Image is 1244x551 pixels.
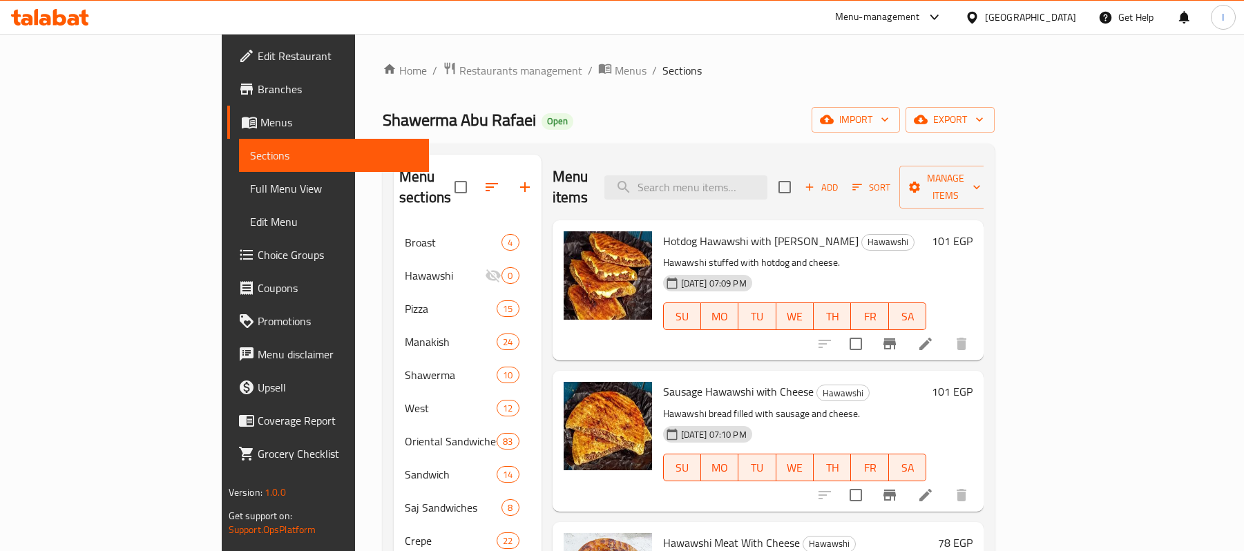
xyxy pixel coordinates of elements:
span: Select to update [841,329,870,358]
span: Grocery Checklist [258,445,419,462]
img: Hotdog Hawawshi with Cheese [564,231,652,320]
a: Promotions [227,304,430,338]
span: Oriental Sandwiches [405,433,497,449]
div: Open [542,113,573,130]
span: Coverage Report [258,412,419,429]
button: Branch-specific-item [873,478,906,512]
button: Add [799,177,843,198]
li: / [432,62,437,79]
button: Manage items [899,166,992,209]
span: Promotions [258,313,419,329]
button: TU [738,302,776,330]
span: Branches [258,81,419,97]
button: MO [701,454,738,481]
a: Menu disclaimer [227,338,430,371]
button: SA [889,454,926,481]
span: Select all sections [446,173,475,202]
div: Oriental Sandwiches83 [394,425,542,458]
span: I [1222,10,1224,25]
span: 0 [502,269,518,282]
a: Choice Groups [227,238,430,271]
div: Hawawshi [816,385,870,401]
img: Sausage Hawawshi with Cheese [564,382,652,470]
a: Edit Menu [239,205,430,238]
span: Version: [229,483,262,501]
span: Hawawshi [862,234,914,250]
li: / [652,62,657,79]
span: Full Menu View [250,180,419,197]
a: Edit Restaurant [227,39,430,72]
span: TH [819,307,845,327]
span: Select section [770,173,799,202]
span: 4 [502,236,518,249]
span: Pizza [405,300,497,317]
div: Saj Sandwiches8 [394,491,542,524]
span: Menus [260,114,419,130]
span: TU [744,307,770,327]
li: / [588,62,593,79]
button: FR [851,454,888,481]
button: import [812,107,900,133]
a: Grocery Checklist [227,437,430,470]
span: 83 [497,435,518,448]
span: WE [782,307,808,327]
span: export [917,111,984,128]
span: Sausage Hawawshi with Cheese [663,381,814,402]
span: MO [707,307,733,327]
div: [GEOGRAPHIC_DATA] [985,10,1076,25]
button: delete [945,478,978,512]
span: SU [669,307,696,327]
div: Broast4 [394,226,542,259]
a: Upsell [227,371,430,404]
button: TH [814,302,851,330]
span: FR [857,307,883,327]
a: Coverage Report [227,404,430,437]
button: FR [851,302,888,330]
span: MO [707,458,733,478]
span: WE [782,458,808,478]
a: Restaurants management [443,61,582,79]
button: WE [776,454,814,481]
span: Restaurants management [459,62,582,79]
p: Hawawshi stuffed with hotdog and cheese. [663,254,927,271]
span: 10 [497,369,518,382]
span: [DATE] 07:09 PM [676,277,752,290]
span: Broast [405,234,501,251]
a: Edit menu item [917,487,934,503]
span: Hotdog Hawawshi with [PERSON_NAME] [663,231,859,251]
h6: 101 EGP [932,231,973,251]
div: Hawawshi [405,267,485,284]
span: Saj Sandwiches [405,499,501,516]
div: Sandwich14 [394,458,542,491]
span: FR [857,458,883,478]
span: Shawerma [405,367,497,383]
div: items [497,300,519,317]
span: 1.0.0 [265,483,286,501]
div: items [497,466,519,483]
a: Full Menu View [239,172,430,205]
span: 22 [497,534,518,548]
span: Manage items [910,170,981,204]
a: Edit menu item [917,336,934,352]
span: Sandwich [405,466,497,483]
a: Support.OpsPlatform [229,521,316,539]
span: Open [542,115,573,127]
span: Menu disclaimer [258,346,419,362]
span: Sort sections [475,171,508,204]
span: 12 [497,402,518,415]
button: WE [776,302,814,330]
span: Add item [799,177,843,198]
p: Hawawshi bread filled with sausage and cheese. [663,405,927,423]
a: Sections [239,139,430,172]
div: Crepe [405,532,497,549]
span: Sections [662,62,702,79]
span: Select to update [841,481,870,510]
button: SA [889,302,926,330]
span: West [405,400,497,416]
button: TU [738,454,776,481]
button: Add section [508,171,542,204]
div: Hawawshi [861,234,915,251]
span: SA [894,458,921,478]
